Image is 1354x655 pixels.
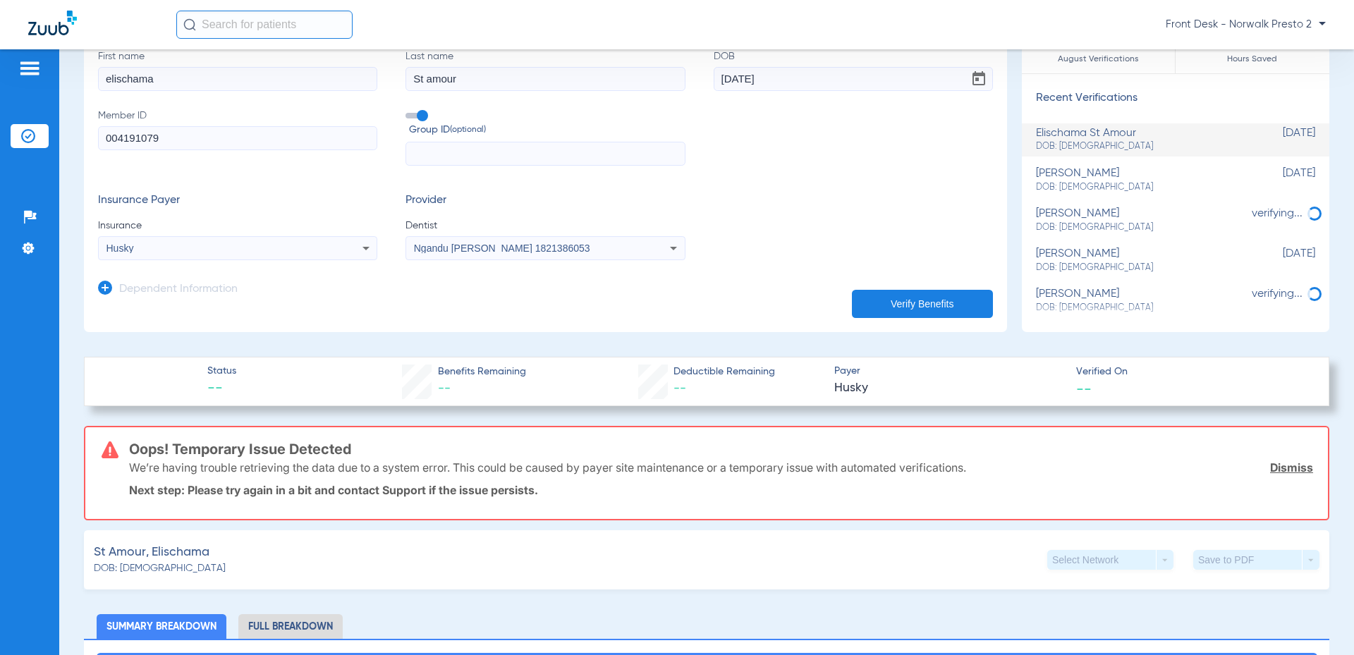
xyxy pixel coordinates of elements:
[119,283,238,297] h3: Dependent Information
[176,11,353,39] input: Search for patients
[1036,207,1245,233] div: [PERSON_NAME]
[94,544,209,561] span: St Amour, Elischama
[238,614,343,639] li: Full Breakdown
[673,382,686,395] span: --
[1252,288,1303,300] span: verifying...
[1036,127,1245,153] div: elischama st amour
[28,11,77,35] img: Zuub Logo
[129,442,1313,456] h3: Oops! Temporary Issue Detected
[98,194,377,208] h3: Insurance Payer
[98,126,377,150] input: Member ID
[1036,247,1245,274] div: [PERSON_NAME]
[1076,365,1306,379] span: Verified On
[106,243,134,254] span: Husky
[1036,181,1245,194] span: DOB: [DEMOGRAPHIC_DATA]
[98,219,377,233] span: Insurance
[405,219,685,233] span: Dentist
[438,382,451,395] span: --
[1036,140,1245,153] span: DOB: [DEMOGRAPHIC_DATA]
[183,18,196,31] img: Search Icon
[1166,18,1326,32] span: Front Desk - Norwalk Presto 2
[1252,208,1303,219] span: verifying...
[98,67,377,91] input: First name
[405,194,685,208] h3: Provider
[98,109,377,166] label: Member ID
[714,67,993,91] input: DOBOpen calendar
[1245,167,1315,193] span: [DATE]
[673,365,775,379] span: Deductible Remaining
[94,561,226,576] span: DOB: [DEMOGRAPHIC_DATA]
[129,483,1313,497] p: Next step: Please try again in a bit and contact Support if the issue persists.
[1036,262,1245,274] span: DOB: [DEMOGRAPHIC_DATA]
[97,614,226,639] li: Summary Breakdown
[1245,247,1315,274] span: [DATE]
[438,365,526,379] span: Benefits Remaining
[1036,221,1245,234] span: DOB: [DEMOGRAPHIC_DATA]
[1245,127,1315,153] span: [DATE]
[1036,302,1245,314] span: DOB: [DEMOGRAPHIC_DATA]
[1176,52,1329,66] span: Hours Saved
[965,65,993,93] button: Open calendar
[1022,52,1175,66] span: August Verifications
[714,49,993,91] label: DOB
[834,379,1064,397] span: Husky
[414,243,590,254] span: Ngandu [PERSON_NAME] 1821386053
[129,460,966,475] p: We’re having trouble retrieving the data due to a system error. This could be caused by payer sit...
[1076,381,1092,396] span: --
[409,123,685,137] span: Group ID
[207,379,236,399] span: --
[852,290,993,318] button: Verify Benefits
[405,49,685,91] label: Last name
[98,49,377,91] label: First name
[1022,92,1329,106] h3: Recent Verifications
[1036,167,1245,193] div: [PERSON_NAME]
[1036,288,1245,314] div: [PERSON_NAME]
[405,67,685,91] input: Last name
[1283,587,1354,655] iframe: Chat Widget
[102,441,118,458] img: error-icon
[450,123,486,137] small: (optional)
[834,364,1064,379] span: Payer
[18,60,41,77] img: hamburger-icon
[207,364,236,379] span: Status
[1270,460,1313,475] a: Dismiss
